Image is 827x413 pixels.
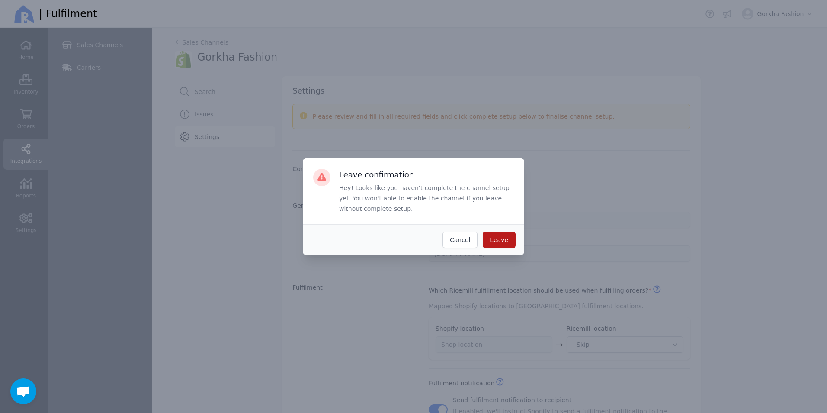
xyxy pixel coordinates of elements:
button: Leave [483,232,516,248]
span: Leave [490,236,508,243]
div: Open chat [10,378,36,404]
h2: Leave confirmation [339,169,514,181]
button: Cancel [442,232,478,248]
span: | Fulfilment [39,7,97,21]
p: Hey! Looks like you haven't complete the channel setup yet. You won't able to enable the channel ... [339,183,514,214]
span: Cancel [450,236,470,243]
